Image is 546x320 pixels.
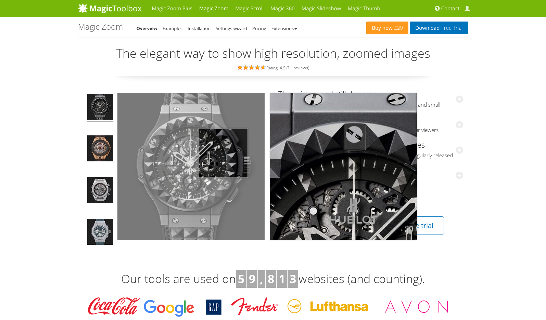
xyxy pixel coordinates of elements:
b: 5 [238,271,244,286]
h3: Get Magic Zoom [DATE]! [285,199,456,208]
b: 8 [268,271,274,286]
div: Rating: 4.9 ( ) [78,64,468,71]
span: Always look fabulous – you'll have access to new versions, regularly released [278,152,463,159]
a: Buy now£29 [366,22,408,34]
img: Big Bang Jeans - Magic Zoom Demo [87,219,113,247]
a: Big Bang Jeans [87,218,114,248]
h1: Magic Zoom [78,22,123,31]
a: Fully responsive JavaScript image zoomShow every detail on any device [278,165,463,184]
a: The original and still the bestMagic Zoom has been the professional choice of brands big and small [278,89,463,108]
a: View Pricing [297,216,357,235]
span: £29 [393,25,403,31]
a: Extensions [271,25,297,31]
span: Magic Zoom has been the professional choice of brands big and small [278,102,463,108]
a: Big Bang Unico Titanium [87,176,114,206]
a: 11 reviews [288,65,308,71]
a: DownloadFree Trial [410,22,468,34]
h3: Our tools are used on websites (and counting). [78,270,468,288]
a: Big Bang Depeche Mode [87,93,114,122]
a: Download free trial [362,216,444,235]
a: Installation [188,25,211,31]
b: 3 [290,271,296,286]
a: Future-proof your site with regular updatesAlways look fabulous – you'll have access to new versi... [278,139,463,159]
a: Overview [137,25,158,31]
img: Big Bang Ferrari King Gold Carbon [87,135,113,163]
b: , [260,271,263,286]
b: 9 [249,271,255,286]
span: Effortlessly swap between many images, giving variety to your viewers [278,127,463,134]
img: Magic Toolbox Customers [83,295,463,319]
span: Show every detail on any device [278,177,463,184]
b: 1 [279,271,285,286]
a: Show plenty of product imagesEffortlessly swap between many images, giving variety to your viewers [278,114,463,134]
h2: The elegant way to show high resolution, zoomed images [78,46,468,60]
a: Settings wizard [216,25,247,31]
span: Contact [441,5,460,12]
span: Free Trial [440,25,462,31]
img: Big Bang Unico Titanium - Magic Zoom Demo [87,177,113,205]
a: Big Bang Ferrari King Gold Carbon [87,135,114,164]
img: Big Bang Depeche Mode - Magic Zoom Demo [87,94,113,122]
img: MagicToolbox.com - Image tools for your website [78,3,142,13]
a: Pricing [252,25,266,31]
a: Examples [163,25,182,31]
